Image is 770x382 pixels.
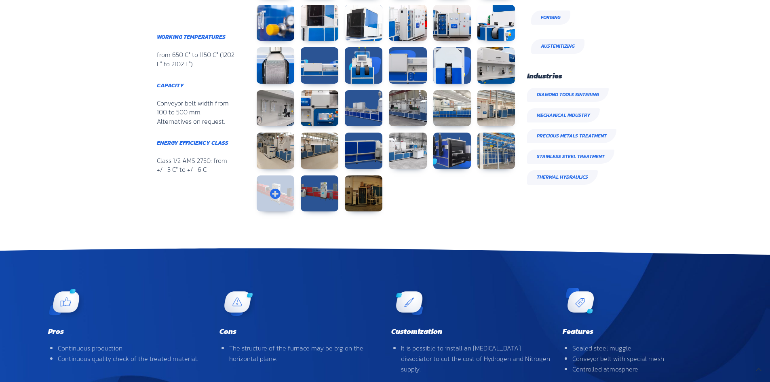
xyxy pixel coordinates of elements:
[157,99,236,126] div: Conveyor belt width from 100 to 500 mm. Alternatives on request.
[527,88,609,102] span: Diamond tools sintering
[572,354,664,364] li: Conveyor belt with special mesh
[572,343,664,354] li: Sealed steel muggle
[157,34,236,40] h6: Working Temperatures
[58,343,198,354] li: Continuous production.
[531,11,570,25] a: Forging
[157,140,236,146] h6: Energy efficiency class
[58,354,198,364] li: Continuous quality check of the treated material.
[157,83,236,89] h6: Capacity
[563,328,722,335] h5: Features
[48,328,207,335] h5: Pros
[157,50,236,68] div: from 650 C° to 1150 C° (1202 F° to 2102 F°)
[527,170,598,184] span: Thermal Hydraulics
[527,150,614,164] span: Stainless steel treatment
[541,42,575,50] span: Austenitizing
[219,328,379,335] h5: Cons
[229,343,379,364] li: The structure of the furnace may be big on the horizontal plane.
[527,129,616,143] span: Precious metals treatment
[157,156,236,174] p: Class 1/2 AMS 2750: from +/- 3 C° to +/- 6 C
[541,14,561,21] span: Forging
[572,364,664,375] li: Controlled atmosphere
[391,328,551,335] h5: Customization
[527,108,600,122] span: Mechanical Industry
[527,72,617,80] h5: Industries
[401,343,551,374] li: It is possible to install an [MEDICAL_DATA] dissociator to cut the cost of Hydrogen and Nitrogen ...
[531,39,584,53] a: Austenitizing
